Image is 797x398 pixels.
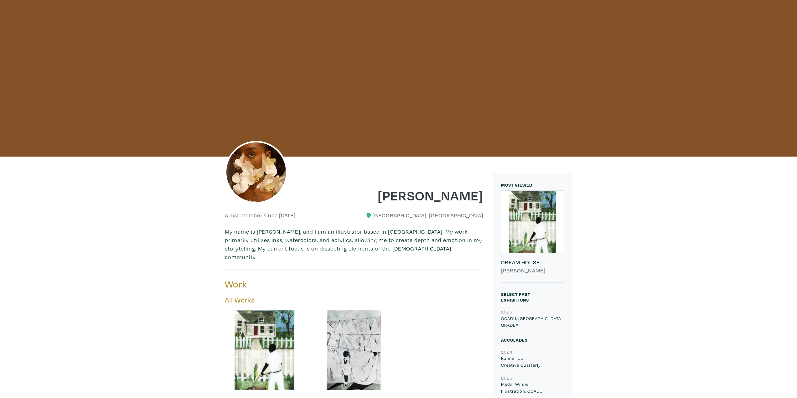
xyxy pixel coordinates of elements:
[501,291,530,303] small: Select Past Exhibitions
[501,259,564,266] h6: DREAM HOUSE
[501,355,564,368] p: Runner Up Creative Quarterly
[359,212,483,219] h6: [GEOGRAPHIC_DATA], [GEOGRAPHIC_DATA]
[501,349,512,355] small: 2024
[225,141,287,204] img: phpThumb.php
[225,278,349,290] h3: Work
[359,187,483,204] h1: [PERSON_NAME]
[501,267,564,274] h6: [PERSON_NAME]
[225,227,483,261] p: My name is [PERSON_NAME], and I am an illustrator based in [GEOGRAPHIC_DATA]. My work primarily u...
[501,182,532,188] small: MOST VIEWED
[501,375,512,381] small: 2025
[501,315,564,328] p: OCADU, [GEOGRAPHIC_DATA] GRADEX
[501,309,512,315] small: 2025
[501,190,564,283] a: DREAM HOUSE [PERSON_NAME]
[501,337,528,343] small: Accolades
[225,296,483,304] h5: All Works
[225,212,296,219] h6: Artist member since [DATE]
[501,381,564,394] p: Medal Winner Illustration, OCADU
